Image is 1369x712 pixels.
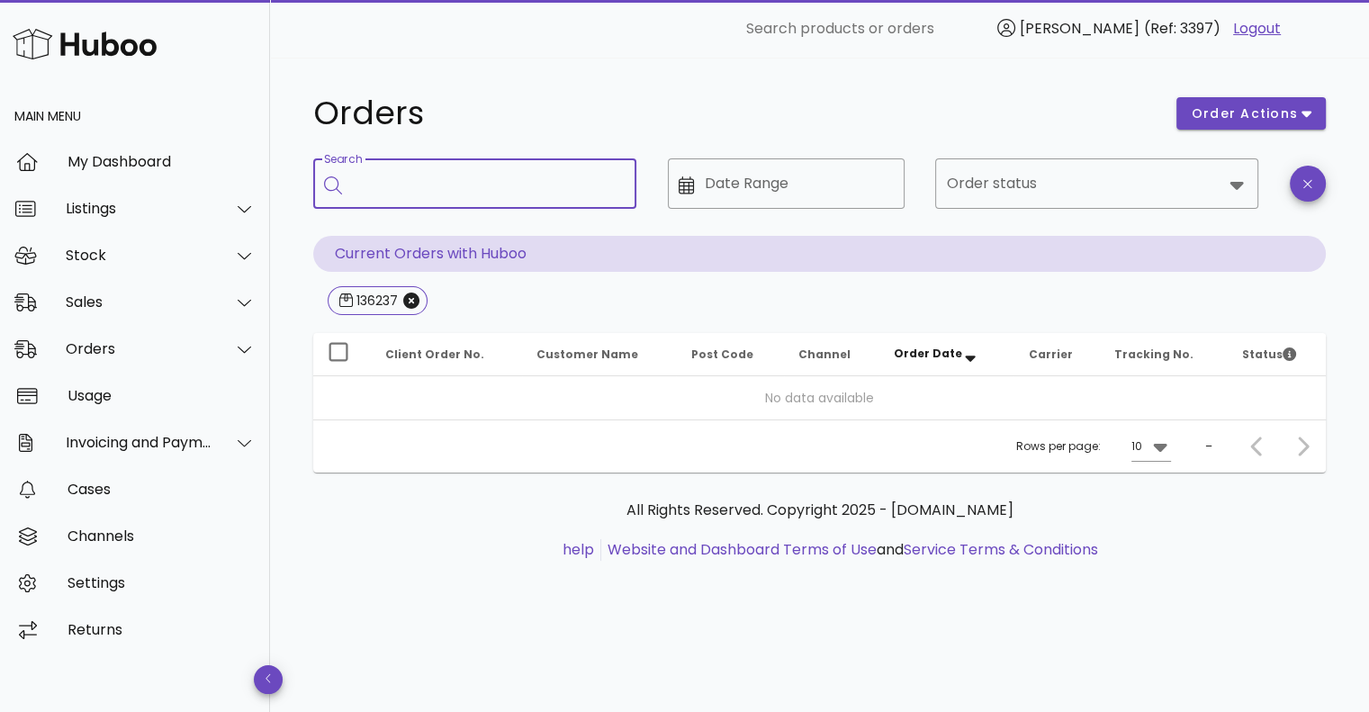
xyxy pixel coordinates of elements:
p: All Rights Reserved. Copyright 2025 - [DOMAIN_NAME] [328,500,1311,521]
p: Current Orders with Huboo [313,236,1326,272]
div: Sales [66,293,212,311]
div: Invoicing and Payments [66,434,212,451]
th: Tracking No. [1100,333,1228,376]
span: Post Code [690,347,752,362]
span: Client Order No. [385,347,484,362]
a: Logout [1233,18,1281,40]
div: 10 [1131,438,1142,455]
th: Status [1228,333,1326,376]
a: help [563,539,594,560]
th: Post Code [676,333,783,376]
span: (Ref: 3397) [1144,18,1220,39]
div: Orders [66,340,212,357]
div: – [1205,438,1212,455]
div: Rows per page: [1016,420,1171,473]
a: Website and Dashboard Terms of Use [608,539,877,560]
img: Huboo Logo [13,24,157,63]
span: [PERSON_NAME] [1020,18,1139,39]
span: Order Date [894,346,962,361]
th: Carrier [1013,333,1100,376]
button: Close [403,293,419,309]
h1: Orders [313,97,1155,130]
span: Carrier [1028,347,1072,362]
span: Channel [798,347,851,362]
button: order actions [1176,97,1326,130]
span: Tracking No. [1114,347,1193,362]
div: My Dashboard [68,153,256,170]
span: Customer Name [536,347,638,362]
span: Status [1242,347,1296,362]
div: 136237 [353,292,398,310]
div: Returns [68,621,256,638]
div: Order status [935,158,1258,209]
a: Service Terms & Conditions [904,539,1098,560]
div: Channels [68,527,256,545]
div: Stock [66,247,212,264]
div: Listings [66,200,212,217]
th: Client Order No. [371,333,522,376]
label: Search [324,153,362,167]
div: Cases [68,481,256,498]
td: No data available [313,376,1326,419]
th: Channel [784,333,879,376]
th: Order Date: Sorted descending. Activate to remove sorting. [879,333,1013,376]
li: and [601,539,1098,561]
div: Usage [68,387,256,404]
div: 10Rows per page: [1131,432,1171,461]
div: Settings [68,574,256,591]
th: Customer Name [522,333,677,376]
span: order actions [1191,104,1299,123]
